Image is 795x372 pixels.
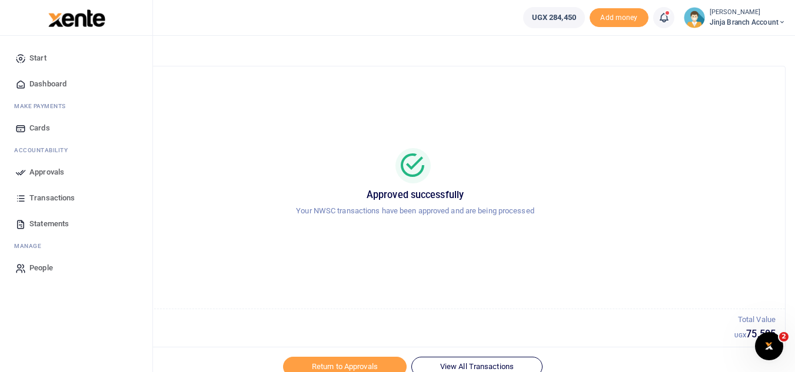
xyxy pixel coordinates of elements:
[734,329,776,340] h5: 75,505
[29,218,69,230] span: Statements
[9,97,143,115] li: M
[590,8,648,28] li: Toup your wallet
[20,242,42,250] span: anage
[47,13,105,22] a: logo-small logo-large logo-large
[29,166,64,178] span: Approvals
[59,205,771,217] p: Your NWSC transactions have been approved and are being processed
[518,7,590,28] li: Wallet ballance
[734,314,776,326] p: Total Value
[9,141,143,159] li: Ac
[590,12,648,21] a: Add money
[59,189,771,201] h5: Approved successfully
[29,192,75,204] span: Transactions
[734,332,746,339] small: UGX
[9,159,143,185] a: Approvals
[532,12,576,24] span: UGX 284,450
[710,17,786,28] span: Jinja branch account
[9,237,143,255] li: M
[755,332,783,360] iframe: Intercom live chat
[9,255,143,281] a: People
[710,8,786,18] small: [PERSON_NAME]
[684,7,786,28] a: profile-user [PERSON_NAME] Jinja branch account
[55,314,734,326] p: Total Transactions
[9,45,143,71] a: Start
[779,332,789,341] span: 2
[9,185,143,211] a: Transactions
[523,7,585,28] a: UGX 284,450
[23,146,68,155] span: countability
[48,9,105,27] img: logo-large
[684,7,705,28] img: profile-user
[9,211,143,237] a: Statements
[29,78,66,90] span: Dashboard
[590,8,648,28] span: Add money
[9,71,143,97] a: Dashboard
[9,115,143,141] a: Cards
[29,52,46,64] span: Start
[20,102,66,110] span: ake Payments
[29,262,53,274] span: People
[29,122,50,134] span: Cards
[55,329,734,340] h5: 1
